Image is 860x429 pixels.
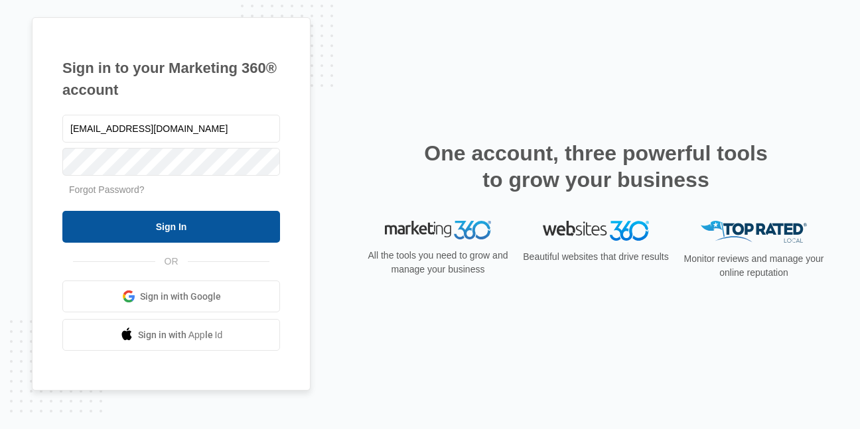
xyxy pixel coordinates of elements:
img: Top Rated Local [701,221,807,243]
img: Websites 360 [543,221,649,240]
p: Monitor reviews and manage your online reputation [680,252,828,280]
span: Sign in with Apple Id [138,328,223,342]
h1: Sign in to your Marketing 360® account [62,57,280,101]
input: Sign In [62,211,280,243]
h2: One account, three powerful tools to grow your business [420,140,772,193]
img: Marketing 360 [385,221,491,239]
p: All the tools you need to grow and manage your business [364,249,512,276]
a: Sign in with Apple Id [62,319,280,351]
input: Email [62,115,280,143]
p: Beautiful websites that drive results [522,250,670,264]
a: Sign in with Google [62,280,280,312]
a: Forgot Password? [69,184,145,195]
span: OR [155,255,188,269]
span: Sign in with Google [140,290,221,304]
